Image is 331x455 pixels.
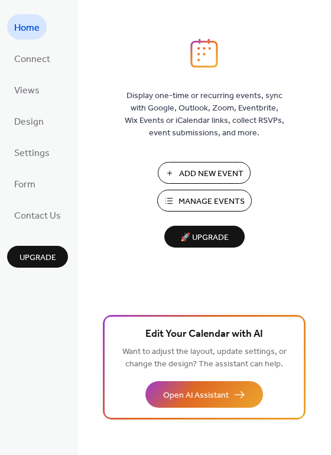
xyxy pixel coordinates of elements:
[122,344,287,372] span: Want to adjust the layout, update settings, or change the design? The assistant can help.
[157,190,252,212] button: Manage Events
[190,38,218,68] img: logo_icon.svg
[125,90,284,139] span: Display one-time or recurring events, sync with Google, Outlook, Zoom, Eventbrite, Wix Events or ...
[14,144,50,162] span: Settings
[14,82,40,100] span: Views
[7,77,47,102] a: Views
[145,326,263,343] span: Edit Your Calendar with AI
[14,19,40,37] span: Home
[7,108,51,134] a: Design
[14,207,61,225] span: Contact Us
[171,230,238,246] span: 🚀 Upgrade
[7,139,57,165] a: Settings
[7,246,68,268] button: Upgrade
[7,202,68,227] a: Contact Us
[164,226,245,248] button: 🚀 Upgrade
[7,171,43,196] a: Form
[7,14,47,40] a: Home
[158,162,251,184] button: Add New Event
[145,381,263,408] button: Open AI Assistant
[7,45,57,71] a: Connect
[20,252,56,264] span: Upgrade
[14,175,35,194] span: Form
[163,389,229,402] span: Open AI Assistant
[179,168,244,180] span: Add New Event
[14,50,50,69] span: Connect
[14,113,44,131] span: Design
[179,196,245,208] span: Manage Events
